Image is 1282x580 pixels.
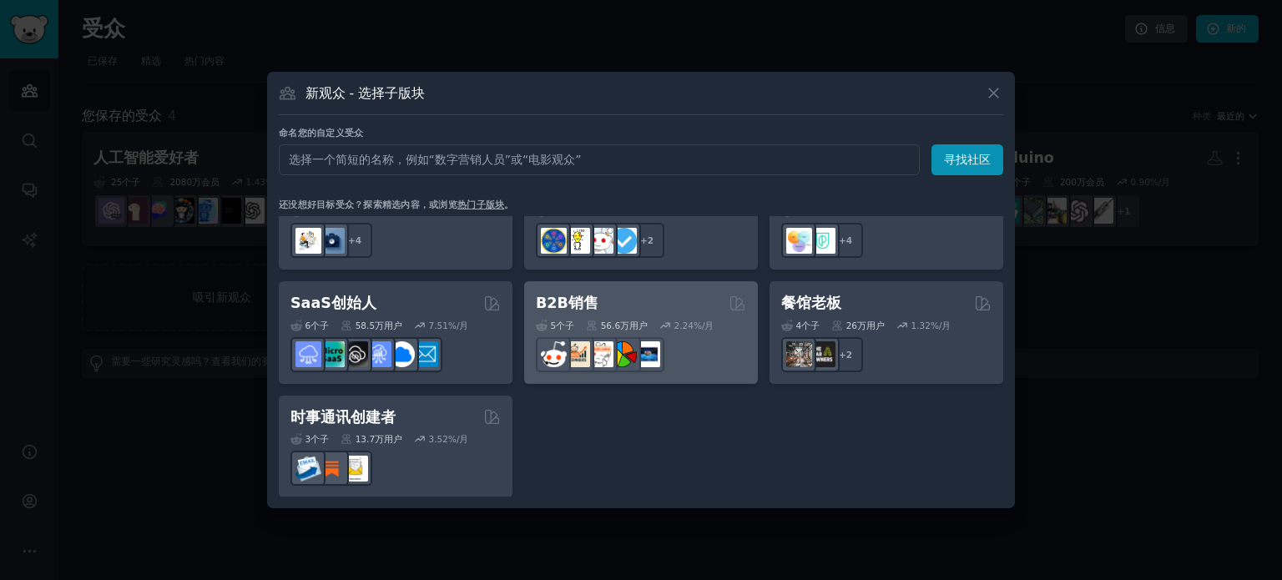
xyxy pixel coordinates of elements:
[839,350,846,360] font: +
[588,228,613,254] img: 生产率
[556,320,574,330] font: 个子
[564,228,590,254] img: 生活窍门
[310,434,329,444] font: 个子
[674,320,694,330] font: 2.24
[366,341,391,367] img: SaaS销售
[846,235,852,245] font: 4
[310,320,329,330] font: 个子
[541,341,567,367] img: 销售量
[801,320,820,330] font: 个子
[648,235,654,245] font: 2
[846,320,866,330] font: 26万
[611,341,637,367] img: B2B销售
[504,199,513,209] font: 。
[564,341,590,367] img: 销售技巧
[694,320,714,330] font: %/月
[640,235,648,245] font: +
[356,434,384,444] font: 13.7万
[319,228,345,254] img: 工作
[796,320,802,330] font: 4
[412,341,438,367] img: SaaS电子邮件营销
[541,228,567,254] img: 生活小贴士
[348,235,356,245] font: +
[931,144,1003,175] button: 寻找社区
[295,456,321,482] img: 电子邮件营销
[342,456,368,482] img: 新闻通讯
[356,235,361,245] font: 4
[810,341,835,367] img: 酒吧老板
[866,320,885,330] font: 用户
[319,456,345,482] img: 子堆栈
[810,228,835,254] img: 产品管理
[839,235,846,245] font: +
[319,341,345,367] img: 微型 SaaS
[629,320,648,330] font: 用户
[429,434,448,444] font: 3.52
[448,320,469,330] font: %/月
[448,434,469,444] font: %/月
[290,295,376,311] font: SaaS创始人
[944,153,991,166] font: 寻找社区
[384,434,402,444] font: 用户
[457,199,504,209] a: 热门子版块
[279,144,920,175] input: 选择一个简短的名称，例如“数字营销人员”或“电影观众”
[295,341,321,367] img: 软件即服务
[305,320,311,330] font: 6
[305,434,311,444] font: 3
[634,341,660,367] img: B2B销售技巧
[295,228,321,254] img: 远程工作
[384,320,402,330] font: 用户
[846,350,852,360] font: 2
[786,341,812,367] img: 餐馆老板
[786,228,812,254] img: 产品管理
[601,320,629,330] font: 56.6万
[279,199,457,209] font: 还没想好目标受众？探索精选内容，或浏览
[290,409,396,426] font: 时事通讯创建者
[429,320,448,330] font: 7.51
[536,295,598,311] font: B2B销售
[611,228,637,254] img: 遵守纪律
[781,295,841,311] font: 餐馆老板
[356,320,384,330] font: 58.5万
[279,128,363,138] font: 命名您的自定义受众
[305,85,426,101] font: 新观众 - 选择子版块
[911,320,931,330] font: 1.32
[931,320,951,330] font: %/月
[551,320,557,330] font: 5
[342,341,368,367] img: NoCodeSaaS
[389,341,415,367] img: B2BSaaS
[588,341,613,367] img: b2b_销售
